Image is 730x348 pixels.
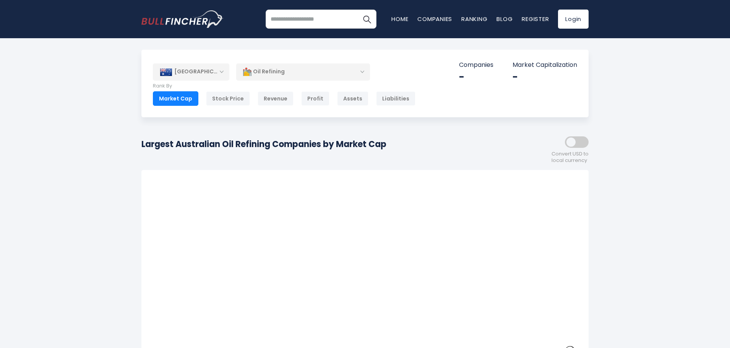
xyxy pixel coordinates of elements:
[141,10,224,28] a: Go to homepage
[461,15,487,23] a: Ranking
[153,63,229,80] div: [GEOGRAPHIC_DATA]
[153,83,415,89] p: Rank By
[357,10,376,29] button: Search
[391,15,408,23] a: Home
[522,15,549,23] a: Register
[513,61,577,69] p: Market Capitalization
[141,138,386,151] h1: Largest Australian Oil Refining Companies by Market Cap
[459,71,493,83] div: -
[558,10,589,29] a: Login
[206,91,250,106] div: Stock Price
[552,151,589,164] span: Convert USD to local currency
[417,15,452,23] a: Companies
[513,71,577,83] div: -
[459,61,493,69] p: Companies
[496,15,513,23] a: Blog
[301,91,329,106] div: Profit
[153,91,198,106] div: Market Cap
[258,91,294,106] div: Revenue
[337,91,368,106] div: Assets
[376,91,415,106] div: Liabilities
[236,63,370,81] div: Oil Refining
[141,10,224,28] img: bullfincher logo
